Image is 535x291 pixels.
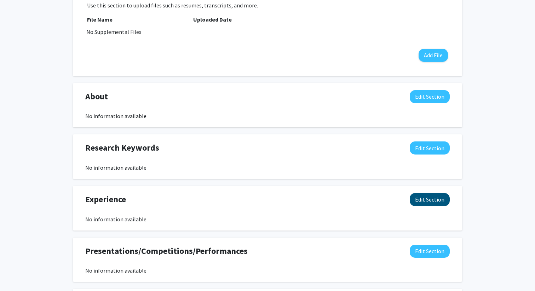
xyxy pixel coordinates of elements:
button: Edit About [410,90,450,103]
b: File Name [87,16,113,23]
button: Edit Experience [410,193,450,206]
div: No information available [85,215,450,223]
button: Add File [419,49,448,62]
span: Presentations/Competitions/Performances [85,245,248,257]
button: Edit Presentations/Competitions/Performances [410,245,450,258]
iframe: Chat [5,259,30,286]
b: Uploaded Date [193,16,232,23]
div: No information available [85,163,450,172]
div: No information available [85,112,450,120]
span: Experience [85,193,126,206]
span: Research Keywords [85,141,159,154]
div: No Supplemental Files [86,28,449,36]
span: About [85,90,108,103]
div: No information available [85,266,450,275]
p: Use this section to upload files such as resumes, transcripts, and more. [87,1,448,10]
button: Edit Research Keywords [410,141,450,155]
